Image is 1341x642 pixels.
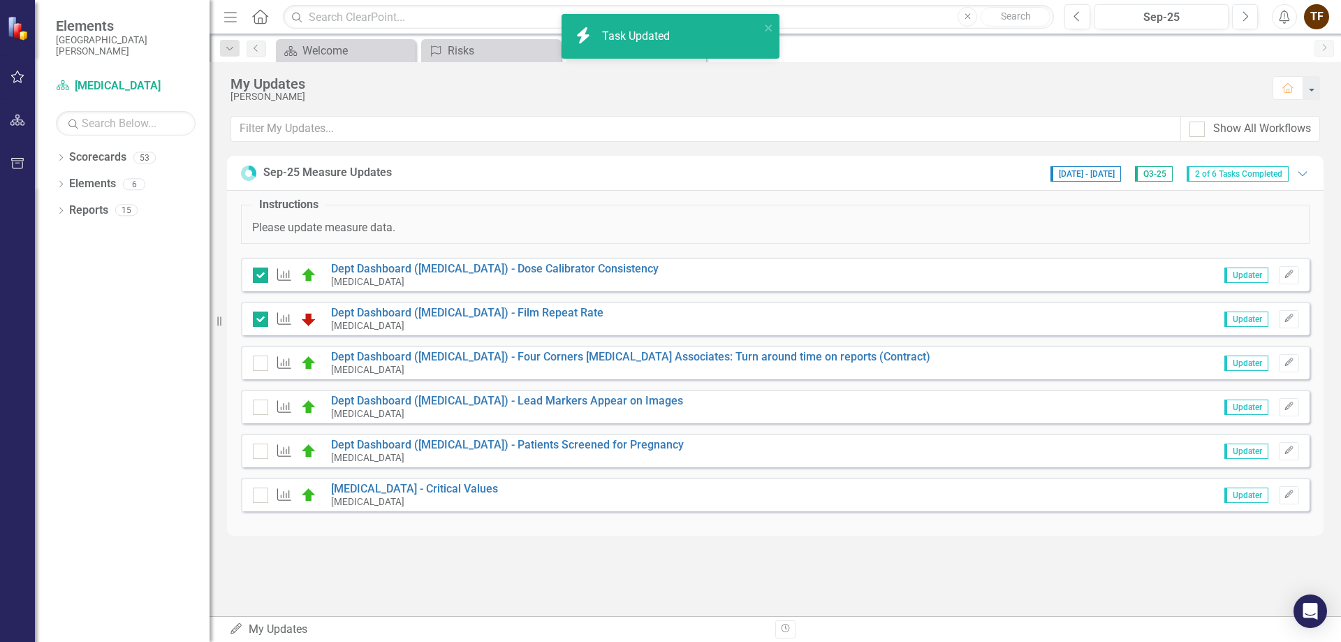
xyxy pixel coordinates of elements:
small: [MEDICAL_DATA] [331,320,404,331]
a: Welcome [279,42,412,59]
span: Updater [1224,356,1268,371]
small: [MEDICAL_DATA] [331,496,404,507]
p: Please update measure data. [252,220,1298,236]
span: Updater [1224,268,1268,283]
a: [MEDICAL_DATA] - Critical Values [331,482,498,495]
img: On Target [300,355,317,372]
div: Sep-25 [1099,9,1224,26]
button: close [764,20,774,36]
small: [MEDICAL_DATA] [331,276,404,287]
a: Risks [425,42,557,59]
div: Task Updated [602,29,673,45]
a: Dept Dashboard ([MEDICAL_DATA]) - Patients Screened for Pregnancy [331,438,684,451]
span: Elements [56,17,196,34]
button: Search [981,7,1050,27]
span: Search [1001,10,1031,22]
a: Reports [69,203,108,219]
button: Sep-25 [1094,4,1229,29]
a: Elements [69,176,116,192]
input: Filter My Updates... [230,116,1181,142]
span: 2 of 6 Tasks Completed [1187,166,1289,182]
div: My Updates [230,76,1259,92]
input: Search Below... [56,111,196,136]
div: Show All Workflows [1213,121,1311,137]
legend: Instructions [252,197,325,213]
small: [GEOGRAPHIC_DATA][PERSON_NAME] [56,34,196,57]
span: Updater [1224,444,1268,459]
img: Below Plan [300,311,317,328]
div: 53 [133,152,156,163]
div: 6 [123,178,145,190]
img: ClearPoint Strategy [7,16,31,41]
div: Risks [448,42,557,59]
div: 15 [115,205,138,217]
a: Dept Dashboard ([MEDICAL_DATA]) - Four Corners [MEDICAL_DATA] Associates: Turn around time on rep... [331,350,930,363]
img: On Target [300,399,317,416]
span: Updater [1224,400,1268,415]
div: My Updates [229,622,765,638]
span: Updater [1224,312,1268,327]
a: [MEDICAL_DATA] [56,78,196,94]
img: On Target [300,443,317,460]
small: [MEDICAL_DATA] [331,408,404,419]
small: [MEDICAL_DATA] [331,364,404,375]
span: Q3-25 [1135,166,1173,182]
div: Welcome [302,42,412,59]
input: Search ClearPoint... [283,5,1054,29]
a: Dept Dashboard ([MEDICAL_DATA]) - Dose Calibrator Consistency [331,262,659,275]
div: Open Intercom Messenger [1294,594,1327,628]
img: On Target [300,487,317,504]
img: On Target [300,267,317,284]
a: Scorecards [69,149,126,166]
a: Dept Dashboard ([MEDICAL_DATA]) - Film Repeat Rate [331,306,603,319]
small: [MEDICAL_DATA] [331,452,404,463]
a: Dept Dashboard ([MEDICAL_DATA]) - Lead Markers Appear on Images [331,394,683,407]
span: [DATE] - [DATE] [1050,166,1121,182]
span: Updater [1224,488,1268,503]
button: TF [1304,4,1329,29]
div: Sep-25 Measure Updates [263,165,392,181]
div: [PERSON_NAME] [230,92,1259,102]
